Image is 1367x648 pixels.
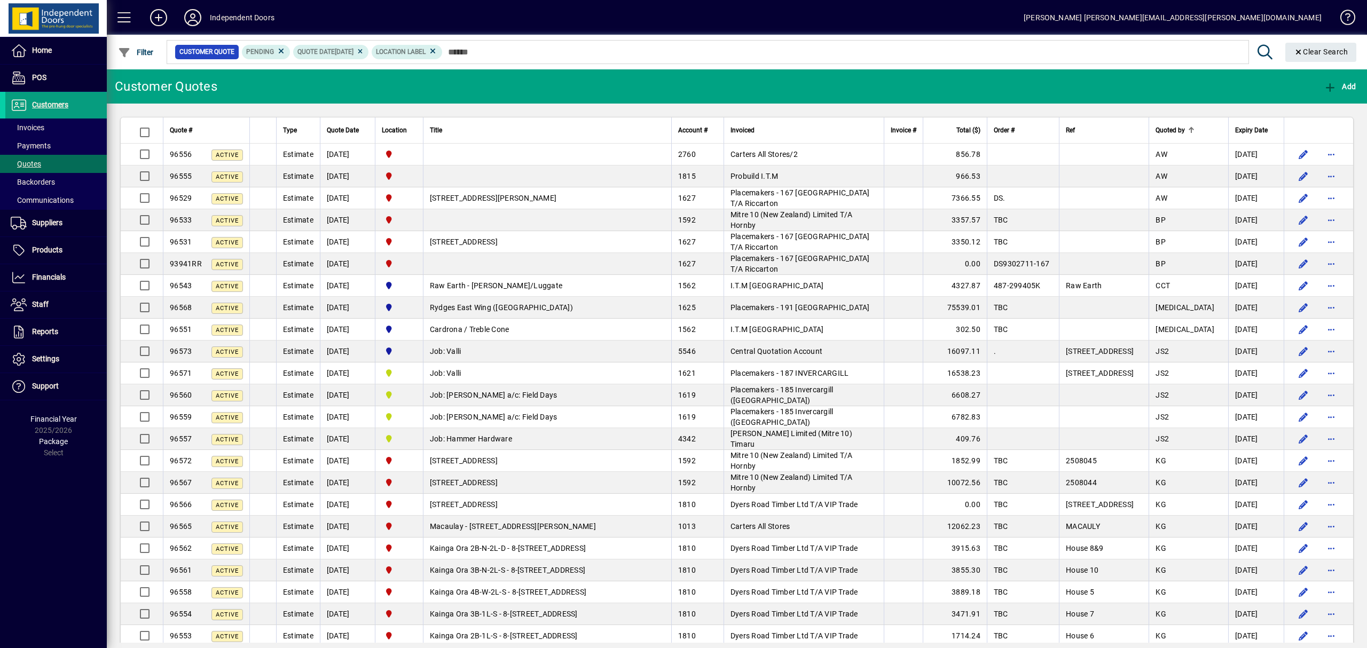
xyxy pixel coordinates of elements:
td: [DATE] [320,144,375,165]
div: Quote Date [327,124,368,136]
div: Title [430,124,665,136]
span: CCT [1156,281,1170,290]
button: More options [1323,474,1340,491]
a: Suppliers [5,210,107,236]
button: More options [1323,408,1340,425]
span: Christchurch [382,258,417,270]
span: TBC [994,325,1008,334]
span: 96573 [170,347,192,355]
span: Timaru [382,389,417,401]
span: Financial Year [30,415,77,423]
td: 6782.83 [923,406,987,428]
span: Pending [246,48,274,56]
span: Christchurch [382,170,417,182]
td: [DATE] [1228,450,1284,472]
td: 3357.57 [923,209,987,231]
span: Active [216,327,239,334]
span: DS. [994,194,1005,202]
button: Edit [1295,299,1312,316]
span: 1562 [678,281,696,290]
button: More options [1323,343,1340,360]
span: Cromwell Central Otago [382,302,417,313]
span: JS2 [1156,413,1169,421]
span: Quoted by [1156,124,1185,136]
span: DS9302711-167 [994,259,1049,268]
span: [STREET_ADDRESS] [430,238,498,246]
span: Central Quotation Account [730,347,822,355]
td: [DATE] [320,450,375,472]
span: 96568 [170,303,192,312]
span: Timaru [382,367,417,379]
span: TBC [994,238,1008,246]
span: Christchurch [382,236,417,248]
div: Ref [1066,124,1142,136]
span: 4342 [678,434,696,443]
button: Profile [176,8,210,27]
mat-chip: Pending Status: Pending [242,45,290,59]
span: JS2 [1156,369,1169,377]
a: Settings [5,346,107,373]
span: Active [216,217,239,224]
span: 96533 [170,216,192,224]
span: Active [216,305,239,312]
button: More options [1323,518,1340,535]
a: Financials [5,264,107,291]
td: 16097.11 [923,341,987,362]
span: 5546 [678,347,696,355]
td: [DATE] [1228,406,1284,428]
span: I.T.M [GEOGRAPHIC_DATA] [730,281,824,290]
button: More options [1323,233,1340,250]
span: Add [1324,82,1356,91]
td: 1852.99 [923,450,987,472]
td: 409.76 [923,428,987,450]
span: 96557 [170,434,192,443]
span: Estimate [283,347,313,355]
span: Placemakers - 167 [GEOGRAPHIC_DATA] T/A Riccarton [730,232,870,251]
span: Staff [32,300,49,309]
span: Invoices [11,123,44,132]
span: Christchurch [382,148,417,160]
div: Quoted by [1156,124,1222,136]
span: Estimate [283,150,313,159]
span: Christchurch [382,455,417,467]
td: [DATE] [1228,362,1284,384]
span: Job: Hammer Hardware [430,434,512,443]
span: Package [39,437,68,446]
span: Timaru [382,411,417,423]
td: [DATE] [320,165,375,187]
button: Add [1321,77,1358,96]
a: Backorders [5,173,107,191]
span: Settings [32,354,59,363]
span: 2508045 [1066,456,1097,465]
span: Timaru [382,433,417,445]
span: [MEDICAL_DATA] [1156,303,1214,312]
span: Expiry Date [1235,124,1268,136]
span: Cromwell Central Otago [382,345,417,357]
div: [PERSON_NAME] [PERSON_NAME][EMAIL_ADDRESS][PERSON_NAME][DOMAIN_NAME] [1024,9,1322,26]
button: Add [142,8,176,27]
button: Edit [1295,277,1312,294]
button: Filter [115,43,156,62]
td: [DATE] [1228,319,1284,341]
span: Christchurch [382,192,417,204]
td: [DATE] [1228,384,1284,406]
span: 1625 [678,303,696,312]
span: Quotes [11,160,41,168]
span: 96571 [170,369,192,377]
a: Staff [5,291,107,318]
span: Active [216,173,239,180]
div: Invoiced [730,124,877,136]
span: Cardrona / Treble Cone [430,325,509,334]
button: More options [1323,452,1340,469]
span: TBC [994,456,1008,465]
td: [DATE] [320,231,375,253]
span: Estimate [283,325,313,334]
span: Estimate [283,172,313,180]
div: Independent Doors [210,9,274,26]
span: Job: [PERSON_NAME] a/c: Field Days [430,413,557,421]
span: Active [216,436,239,443]
span: Raw Earth - [PERSON_NAME]/Luggate [430,281,562,290]
span: TBC [994,216,1008,224]
span: Cromwell Central Otago [382,280,417,291]
button: More options [1323,430,1340,447]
